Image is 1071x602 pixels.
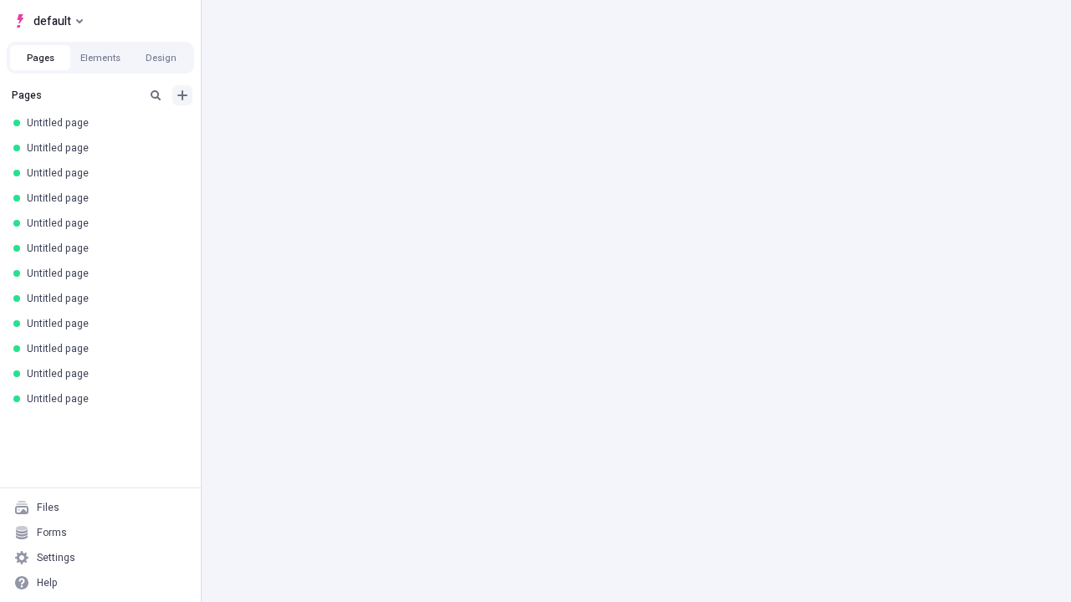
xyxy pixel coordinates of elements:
[33,11,71,31] span: default
[172,85,192,105] button: Add new
[27,267,181,280] div: Untitled page
[70,45,131,70] button: Elements
[7,8,90,33] button: Select site
[37,526,67,539] div: Forms
[27,242,181,255] div: Untitled page
[27,166,181,180] div: Untitled page
[131,45,191,70] button: Design
[10,45,70,70] button: Pages
[27,141,181,155] div: Untitled page
[27,217,181,230] div: Untitled page
[27,116,181,130] div: Untitled page
[37,551,75,564] div: Settings
[27,317,181,330] div: Untitled page
[37,576,58,589] div: Help
[12,89,139,102] div: Pages
[27,367,181,380] div: Untitled page
[27,392,181,406] div: Untitled page
[27,292,181,305] div: Untitled page
[37,501,59,514] div: Files
[27,342,181,355] div: Untitled page
[27,191,181,205] div: Untitled page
